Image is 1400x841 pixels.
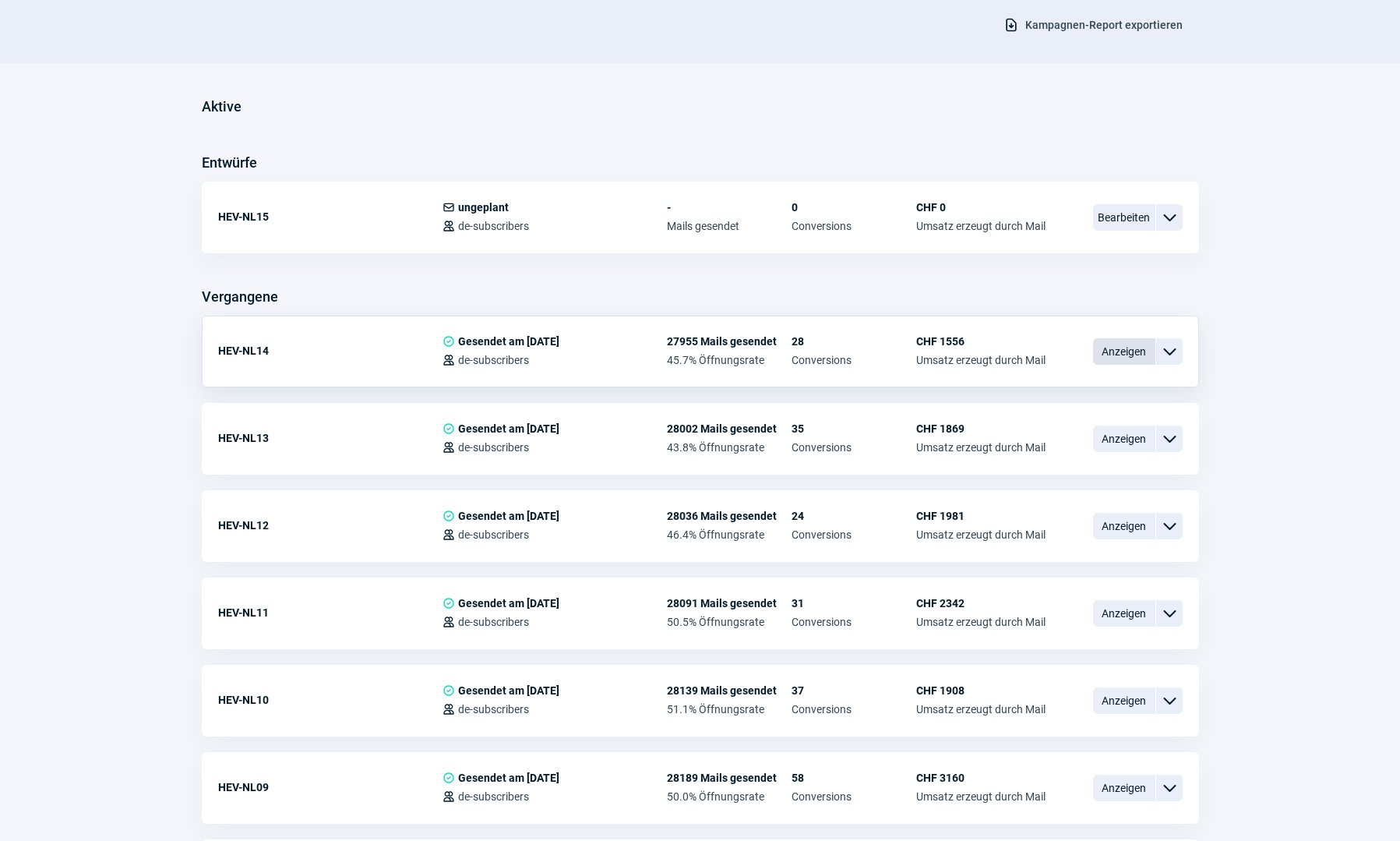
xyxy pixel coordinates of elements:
[916,616,1046,628] span: Umsatz erzeugt durch Mail
[916,528,1046,541] span: Umsatz erzeugt durch Mail
[916,422,1046,435] span: CHF 1869
[458,703,529,716] span: de-subscribers
[667,335,792,348] span: 27955 Mails gesendet
[667,772,792,784] span: 28189 Mails gesendet
[458,616,529,628] span: de-subscribers
[458,201,509,214] span: ungeplant
[458,790,529,803] span: de-subscribers
[218,510,443,541] div: HEV-NL12
[667,528,792,541] span: 46.4% Öffnungsrate
[916,220,1046,232] span: Umsatz erzeugt durch Mail
[1025,12,1183,37] span: Kampagnen-Report exportieren
[916,772,1046,784] span: CHF 3160
[792,335,916,348] span: 28
[458,335,559,348] span: Gesendet am [DATE]
[792,422,916,435] span: 35
[218,684,443,716] div: HEV-NL10
[458,684,559,697] span: Gesendet am [DATE]
[667,597,792,610] span: 28091 Mails gesendet
[202,150,257,175] h3: Entwürfe
[916,684,1046,697] span: CHF 1908
[667,790,792,803] span: 50.0% Öffnungsrate
[202,94,242,119] h3: Aktive
[667,510,792,522] span: 28036 Mails gesendet
[667,422,792,435] span: 28002 Mails gesendet
[218,335,443,366] div: HEV-NL14
[792,684,916,697] span: 37
[916,441,1046,454] span: Umsatz erzeugt durch Mail
[792,201,916,214] span: 0
[667,441,792,454] span: 43.8% Öffnungsrate
[1093,600,1155,627] span: Anzeigen
[792,790,916,803] span: Conversions
[916,597,1046,610] span: CHF 2342
[218,772,443,803] div: HEV-NL09
[1093,204,1155,231] span: Bearbeiten
[458,354,529,366] span: de-subscribers
[218,422,443,454] div: HEV-NL13
[458,441,529,454] span: de-subscribers
[667,354,792,366] span: 45.7% Öffnungsrate
[792,703,916,716] span: Conversions
[458,220,529,232] span: de-subscribers
[1093,687,1155,714] span: Anzeigen
[1093,513,1155,539] span: Anzeigen
[916,790,1046,803] span: Umsatz erzeugt durch Mail
[792,510,916,522] span: 24
[792,441,916,454] span: Conversions
[792,528,916,541] span: Conversions
[792,354,916,366] span: Conversions
[1093,338,1155,365] span: Anzeigen
[1093,775,1155,801] span: Anzeigen
[1093,426,1155,452] span: Anzeigen
[218,597,443,628] div: HEV-NL11
[792,616,916,628] span: Conversions
[458,422,559,435] span: Gesendet am [DATE]
[916,703,1046,716] span: Umsatz erzeugt durch Mail
[458,528,529,541] span: de-subscribers
[792,220,916,232] span: Conversions
[667,684,792,697] span: 28139 Mails gesendet
[916,201,1046,214] span: CHF 0
[667,616,792,628] span: 50.5% Öffnungsrate
[916,335,1046,348] span: CHF 1556
[458,597,559,610] span: Gesendet am [DATE]
[458,772,559,784] span: Gesendet am [DATE]
[667,703,792,716] span: 51.1% Öffnungsrate
[202,284,278,309] h3: Vergangene
[916,510,1046,522] span: CHF 1981
[792,772,916,784] span: 58
[667,201,792,214] span: -
[916,354,1046,366] span: Umsatz erzeugt durch Mail
[987,12,1199,38] button: Kampagnen-Report exportieren
[458,510,559,522] span: Gesendet am [DATE]
[218,201,443,232] div: HEV-NL15
[792,597,916,610] span: 31
[667,220,792,232] span: Mails gesendet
